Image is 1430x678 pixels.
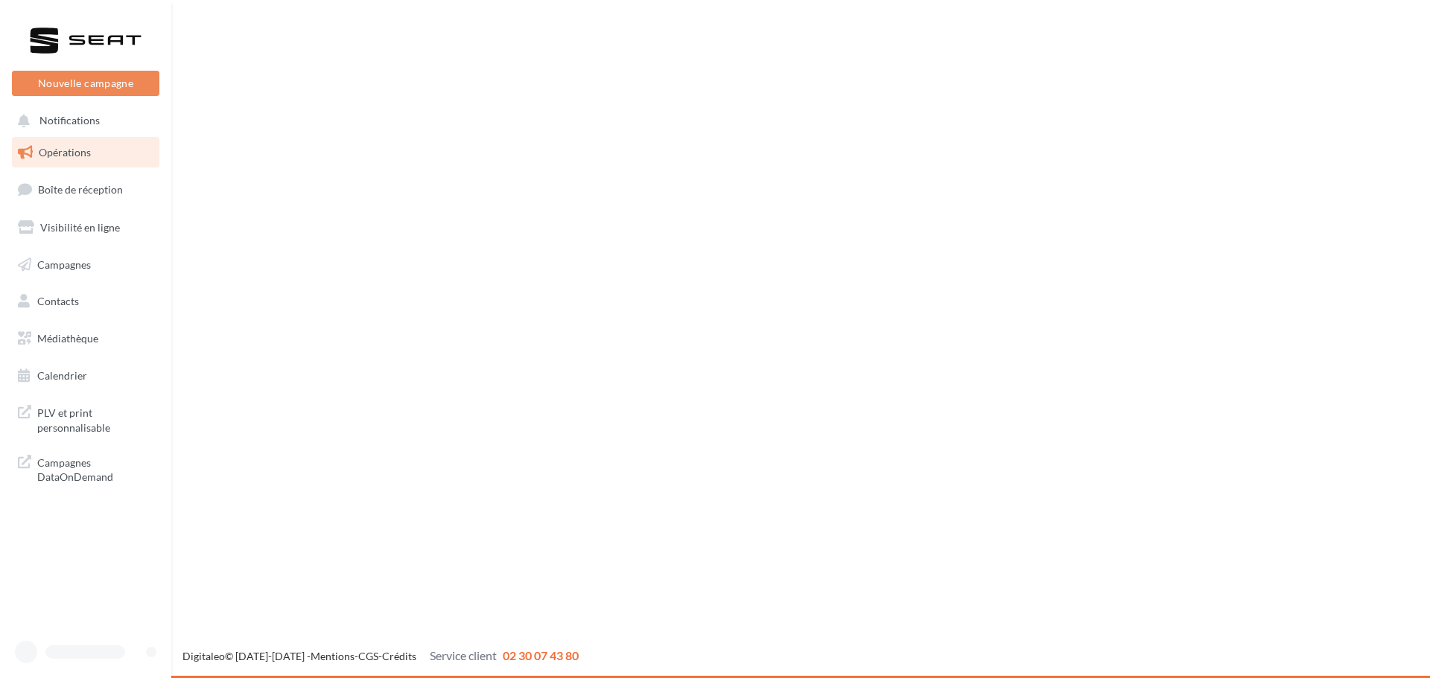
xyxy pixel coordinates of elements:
[9,447,162,490] a: Campagnes DataOnDemand
[9,360,162,391] a: Calendrier
[503,648,579,662] span: 02 30 07 43 80
[382,650,416,662] a: Crédits
[12,71,159,96] button: Nouvelle campagne
[39,146,91,159] span: Opérations
[37,295,79,307] span: Contacts
[182,650,225,662] a: Digitaleo
[37,258,91,270] span: Campagnes
[39,115,100,127] span: Notifications
[37,403,153,435] span: PLV et print personnalisable
[311,650,355,662] a: Mentions
[358,650,378,662] a: CGS
[37,452,153,484] span: Campagnes DataOnDemand
[9,286,162,317] a: Contacts
[40,221,120,234] span: Visibilité en ligne
[182,650,579,662] span: © [DATE]-[DATE] - - -
[9,212,162,243] a: Visibilité en ligne
[37,332,98,345] span: Médiathèque
[9,137,162,168] a: Opérations
[38,183,123,196] span: Boîte de réception
[9,323,162,354] a: Médiathèque
[9,397,162,441] a: PLV et print personnalisable
[430,648,497,662] span: Service client
[37,369,87,382] span: Calendrier
[9,249,162,281] a: Campagnes
[9,173,162,205] a: Boîte de réception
